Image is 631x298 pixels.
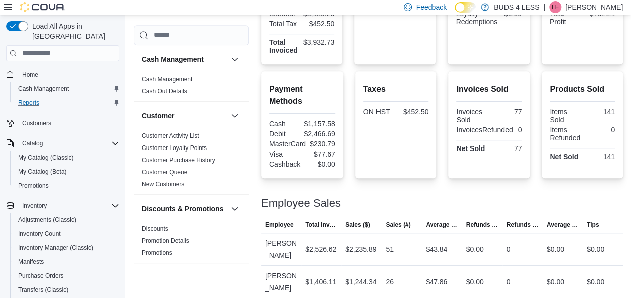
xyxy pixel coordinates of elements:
span: Cash Out Details [142,87,187,95]
div: $0.00 [466,276,483,288]
a: Reports [14,97,43,109]
div: 0 [507,243,511,255]
button: Home [2,67,123,82]
button: Transfers (Classic) [10,283,123,297]
div: $0.00 [587,276,604,288]
button: Inventory [2,199,123,213]
a: Customer Loyalty Points [142,144,207,152]
a: Adjustments (Classic) [14,214,80,226]
strong: Net Sold [550,153,578,161]
strong: Net Sold [456,144,485,153]
button: Reports [10,96,123,110]
h3: Cash Management [142,54,204,64]
a: Home [18,69,42,81]
div: $1,406.11 [305,276,336,288]
span: Transfers (Classic) [18,286,68,294]
p: BUDS 4 LESS [494,1,539,13]
span: Inventory Manager (Classic) [18,244,93,252]
p: | [543,1,545,13]
div: $77.67 [304,150,335,158]
div: Leeanne Finn [549,1,561,13]
span: Promotions [18,182,49,190]
div: $47.86 [426,276,447,288]
span: Customer Purchase History [142,156,215,164]
button: Cash Management [229,53,241,65]
h2: Taxes [363,83,429,95]
div: Items Sold [550,108,580,124]
h3: Customer [142,111,174,121]
button: Inventory [18,200,51,212]
div: $0.00 [304,160,335,168]
strong: Total Invoiced [269,38,298,54]
div: $43.84 [426,243,447,255]
span: Average Sale [426,221,458,229]
div: Cashback [269,160,300,168]
div: $0.00 [587,243,604,255]
button: Adjustments (Classic) [10,213,123,227]
button: Promotions [10,179,123,193]
h3: Discounts & Promotions [142,204,223,214]
span: My Catalog (Classic) [18,154,74,162]
span: Inventory Count [18,230,61,238]
span: Customer Activity List [142,132,199,140]
span: Inventory Count [14,228,119,240]
div: $452.50 [304,20,334,28]
span: Reports [18,99,39,107]
div: Total Tax [269,20,300,28]
div: $1,244.34 [345,276,376,288]
span: Inventory [18,200,119,212]
div: $1,157.58 [304,120,335,128]
h3: Employee Sales [261,197,341,209]
div: Loyalty Redemptions [456,10,497,26]
div: $230.79 [310,140,335,148]
a: Inventory Count [14,228,65,240]
a: Customers [18,117,55,129]
button: Cash Management [10,82,123,96]
button: Customer [229,110,241,122]
div: MasterCard [269,140,306,148]
a: Cash Management [142,76,192,83]
button: Inventory Manager (Classic) [10,241,123,255]
a: Promotions [142,249,172,256]
a: My Catalog (Classic) [14,152,78,164]
span: Customer Loyalty Points [142,144,207,152]
div: 141 [584,153,615,161]
div: Visa [269,150,300,158]
span: Cash Management [18,85,69,93]
div: 77 [491,108,522,116]
div: Total Profit [550,10,580,26]
div: $452.50 [398,108,429,116]
h2: Invoices Sold [456,83,522,95]
a: Promotions [14,180,53,192]
a: New Customers [142,181,184,188]
span: Catalog [18,137,119,150]
span: Inventory [22,202,47,210]
span: Promotion Details [142,237,189,245]
span: Customers [22,119,51,127]
span: Refunds ($) [466,221,498,229]
span: Customer Queue [142,168,187,176]
p: [PERSON_NAME] [565,1,623,13]
img: Cova [20,2,65,12]
button: Inventory Count [10,227,123,241]
div: 26 [386,276,394,288]
button: Purchase Orders [10,269,123,283]
span: Home [18,68,119,81]
span: Tips [587,221,599,229]
button: Catalog [2,136,123,151]
div: 0 [507,276,511,288]
div: Customer [134,130,249,194]
div: InvoicesRefunded [456,126,513,134]
div: Items Refunded [550,126,580,142]
div: $0.00 [547,243,564,255]
span: LF [552,1,559,13]
span: Customers [18,117,119,129]
div: Debit [269,130,300,138]
span: Load All Apps in [GEOGRAPHIC_DATA] [28,21,119,41]
span: My Catalog (Beta) [18,168,67,176]
span: Cash Management [142,75,192,83]
a: Cash Out Details [142,88,187,95]
button: Discounts & Promotions [229,203,241,215]
a: Cash Management [14,83,73,95]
